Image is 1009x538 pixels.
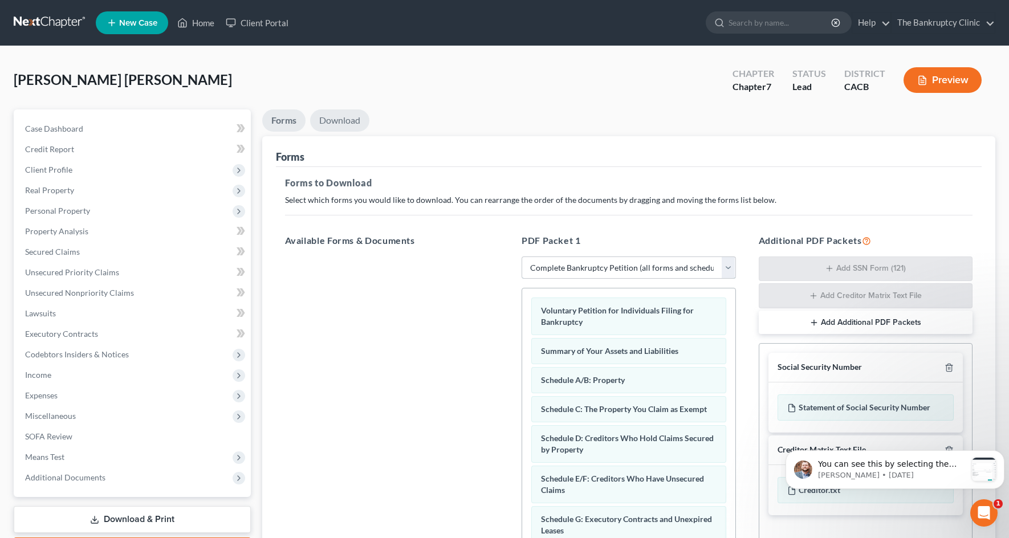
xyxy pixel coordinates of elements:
a: Secured Claims [16,242,251,262]
span: Miscellaneous [25,411,76,421]
div: Chapter [733,67,774,80]
div: Creditor Matrix Text File [778,445,866,455]
a: Unsecured Nonpriority Claims [16,283,251,303]
span: Schedule D: Creditors Who Hold Claims Secured by Property [541,433,714,454]
span: Case Dashboard [25,124,83,133]
span: Unsecured Nonpriority Claims [25,288,134,297]
span: Unsecured Priority Claims [25,267,119,277]
a: Help [852,13,890,33]
span: Executory Contracts [25,329,98,339]
span: Schedule C: The Property You Claim as Exempt [541,404,707,414]
p: Select which forms you would like to download. You can rearrange the order of the documents by dr... [285,194,973,206]
span: Additional Documents [25,472,105,482]
input: Search by name... [729,12,833,33]
h5: Forms to Download [285,176,973,190]
span: Means Test [25,452,64,462]
span: Income [25,370,51,380]
button: Add Creditor Matrix Text File [759,283,973,308]
a: Home [172,13,220,33]
div: CACB [844,80,885,93]
span: Expenses [25,390,58,400]
iframe: Intercom live chat [970,499,998,527]
span: Real Property [25,185,74,195]
div: Statement of Social Security Number [778,394,954,421]
a: Download [310,109,369,132]
span: 7 [766,81,771,92]
span: Schedule A/B: Property [541,375,625,385]
span: Secured Claims [25,247,80,256]
a: Credit Report [16,139,251,160]
h5: Available Forms & Documents [285,234,499,247]
a: Unsecured Priority Claims [16,262,251,283]
a: Forms [262,109,306,132]
div: Forms [276,150,304,164]
div: Status [792,67,826,80]
a: The Bankruptcy Clinic [892,13,995,33]
button: Add Additional PDF Packets [759,311,973,335]
span: Client Profile [25,165,72,174]
a: Property Analysis [16,221,251,242]
h5: PDF Packet 1 [522,234,736,247]
a: Case Dashboard [16,119,251,139]
span: SOFA Review [25,431,72,441]
span: Lawsuits [25,308,56,318]
h5: Additional PDF Packets [759,234,973,247]
span: Property Analysis [25,226,88,236]
span: Personal Property [25,206,90,215]
div: Lead [792,80,826,93]
a: Executory Contracts [16,324,251,344]
div: Chapter [733,80,774,93]
div: Creditor.txt [778,477,954,503]
a: Lawsuits [16,303,251,324]
span: New Case [119,19,157,27]
span: Codebtors Insiders & Notices [25,349,129,359]
button: Preview [904,67,982,93]
div: Social Security Number [778,362,862,373]
button: Add SSN Form (121) [759,256,973,282]
iframe: Intercom notifications message [781,427,1009,507]
span: Voluntary Petition for Individuals Filing for Bankruptcy [541,305,694,327]
a: Download & Print [14,506,251,533]
span: Summary of Your Assets and Liabilities [541,346,678,356]
div: District [844,67,885,80]
span: Credit Report [25,144,74,154]
span: 1 [994,499,1003,508]
span: Schedule E/F: Creditors Who Have Unsecured Claims [541,474,704,495]
a: SOFA Review [16,426,251,447]
a: Client Portal [220,13,294,33]
span: [PERSON_NAME] [PERSON_NAME] [14,71,232,88]
span: Schedule G: Executory Contracts and Unexpired Leases [541,514,712,535]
